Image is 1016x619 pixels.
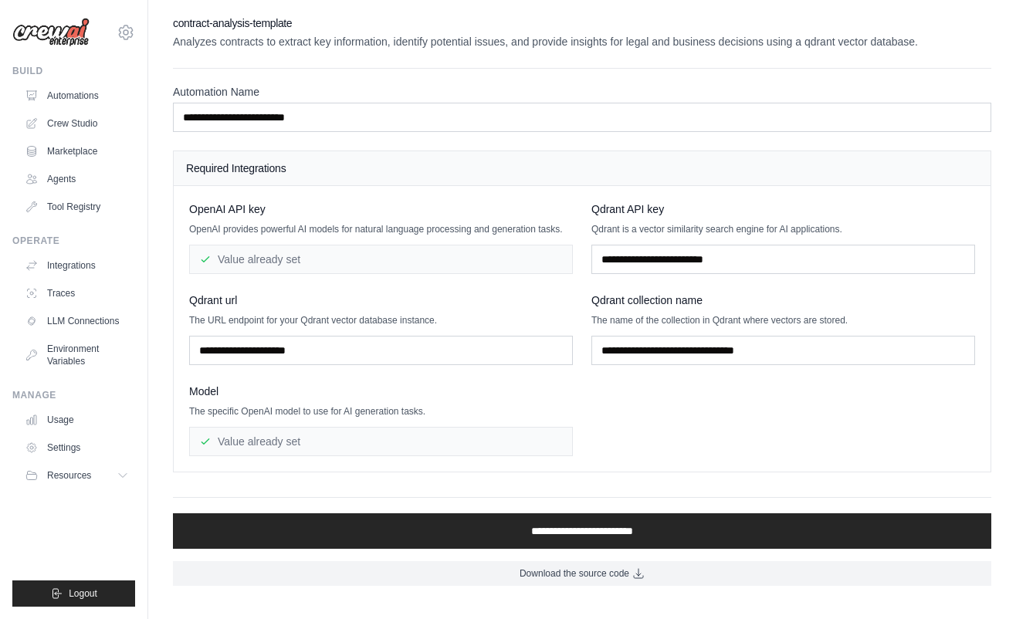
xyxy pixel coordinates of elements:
span: Logout [69,587,97,600]
a: Tool Registry [19,194,135,219]
a: Environment Variables [19,337,135,374]
span: OpenAI API key [189,201,266,217]
p: Analyzes contracts to extract key information, identify potential issues, and provide insights fo... [173,34,991,49]
p: Qdrant is a vector similarity search engine for AI applications. [591,223,975,235]
label: Automation Name [173,84,991,100]
p: OpenAI provides powerful AI models for natural language processing and generation tasks. [189,223,573,235]
a: LLM Connections [19,309,135,333]
h4: Required Integrations [186,161,978,176]
h2: contract-analysis-template [173,15,991,31]
a: Download the source code [173,561,991,586]
button: Resources [19,463,135,488]
span: Download the source code [520,567,629,580]
div: Operate [12,235,135,247]
div: Value already set [189,245,573,274]
span: Resources [47,469,91,482]
span: Qdrant url [189,293,237,308]
a: Marketplace [19,139,135,164]
span: Qdrant collection name [591,293,703,308]
span: Model [189,384,218,399]
button: Logout [12,580,135,607]
p: The name of the collection in Qdrant where vectors are stored. [591,314,975,326]
div: Manage [12,389,135,401]
a: Usage [19,408,135,432]
p: The specific OpenAI model to use for AI generation tasks. [189,405,573,418]
a: Automations [19,83,135,108]
p: The URL endpoint for your Qdrant vector database instance. [189,314,573,326]
a: Crew Studio [19,111,135,136]
img: Logo [12,18,90,47]
a: Traces [19,281,135,306]
a: Integrations [19,253,135,278]
div: Build [12,65,135,77]
div: Value already set [189,427,573,456]
a: Settings [19,435,135,460]
a: Agents [19,167,135,191]
span: Qdrant API key [591,201,664,217]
